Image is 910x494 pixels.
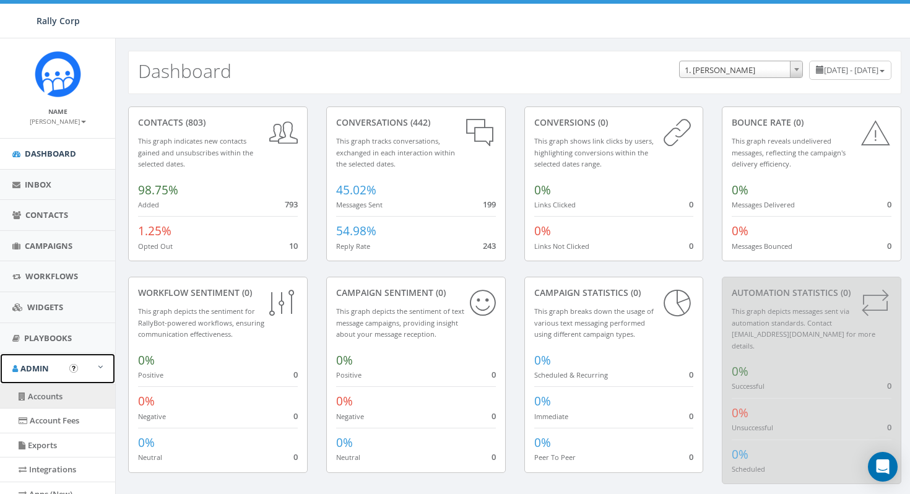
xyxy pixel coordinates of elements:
small: Opted Out [138,241,173,251]
div: Campaign Statistics [534,287,694,299]
span: 0% [732,446,748,462]
small: Peer To Peer [534,453,576,462]
span: 0% [336,352,353,368]
span: 243 [483,240,496,251]
span: 98.75% [138,182,178,198]
small: Unsuccessful [732,423,773,432]
span: (0) [596,116,608,128]
span: 54.98% [336,223,376,239]
small: Name [48,107,67,116]
div: Campaign Sentiment [336,287,496,299]
span: 0 [689,410,693,422]
span: (0) [791,116,804,128]
button: Open In-App Guide [69,364,78,373]
small: Positive [138,370,163,379]
span: 0% [534,352,551,368]
span: 0% [138,393,155,409]
small: This graph indicates new contacts gained and unsubscribes within the selected dates. [138,136,253,168]
span: [DATE] - [DATE] [824,64,878,76]
span: 1. James Martin [679,61,803,78]
span: 0% [732,363,748,379]
span: Playbooks [24,332,72,344]
span: 0 [689,240,693,251]
small: This graph tracks conversations, exchanged in each interaction within the selected dates. [336,136,455,168]
span: 0% [336,393,353,409]
span: 0 [293,369,298,380]
span: 0 [887,380,891,391]
div: contacts [138,116,298,129]
small: This graph depicts the sentiment for RallyBot-powered workflows, ensuring communication effective... [138,306,264,339]
span: 0% [336,435,353,451]
small: Added [138,200,159,209]
span: 0% [534,393,551,409]
small: Neutral [336,453,360,462]
small: Scheduled [732,464,765,474]
small: This graph reveals undelivered messages, reflecting the campaign's delivery efficiency. [732,136,846,168]
div: Automation Statistics [732,287,891,299]
small: Links Not Clicked [534,241,589,251]
span: Campaigns [25,240,72,251]
span: 0 [293,451,298,462]
span: 0% [534,223,551,239]
span: (0) [433,287,446,298]
small: Negative [138,412,166,421]
span: 793 [285,199,298,210]
span: 45.02% [336,182,376,198]
span: 0 [689,451,693,462]
small: Immediate [534,412,568,421]
small: Messages Bounced [732,241,792,251]
div: Workflow Sentiment [138,287,298,299]
small: Links Clicked [534,200,576,209]
small: This graph depicts messages sent via automation standards. Contact [EMAIL_ADDRESS][DOMAIN_NAME] f... [732,306,875,350]
small: This graph shows link clicks by users, highlighting conversions within the selected dates range. [534,136,654,168]
small: Scheduled & Recurring [534,370,608,379]
span: Contacts [25,209,68,220]
img: Icon_1.png [35,51,81,97]
span: Admin [20,363,49,374]
small: Messages Sent [336,200,383,209]
span: 0% [732,405,748,421]
span: 0 [492,410,496,422]
a: [PERSON_NAME] [30,115,86,126]
span: 0 [492,451,496,462]
span: 0 [887,199,891,210]
span: 1.25% [138,223,171,239]
span: (803) [183,116,206,128]
span: Dashboard [25,148,76,159]
small: Positive [336,370,362,379]
span: 1. James Martin [680,61,802,79]
span: 0% [534,435,551,451]
small: This graph depicts the sentiment of text message campaigns, providing insight about your message ... [336,306,464,339]
span: Inbox [25,179,51,190]
div: conversations [336,116,496,129]
span: 0 [689,199,693,210]
h2: Dashboard [138,61,232,81]
span: Workflows [25,271,78,282]
span: (0) [838,287,851,298]
small: Neutral [138,453,162,462]
span: 0 [887,240,891,251]
span: 0 [689,369,693,380]
small: Messages Delivered [732,200,795,209]
span: 0% [138,352,155,368]
div: Open Intercom Messenger [868,452,898,482]
span: Widgets [27,301,63,313]
small: Successful [732,381,765,391]
span: 10 [289,240,298,251]
small: This graph breaks down the usage of various text messaging performed using different campaign types. [534,306,654,339]
span: (442) [408,116,430,128]
span: (0) [240,287,252,298]
div: conversions [534,116,694,129]
span: (0) [628,287,641,298]
span: 0 [887,422,891,433]
div: Bounce Rate [732,116,891,129]
span: 0% [138,435,155,451]
span: 0 [492,369,496,380]
small: [PERSON_NAME] [30,117,86,126]
span: 0% [732,182,748,198]
small: Reply Rate [336,241,370,251]
span: 0 [293,410,298,422]
small: Negative [336,412,364,421]
span: 0% [732,223,748,239]
span: 0% [534,182,551,198]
